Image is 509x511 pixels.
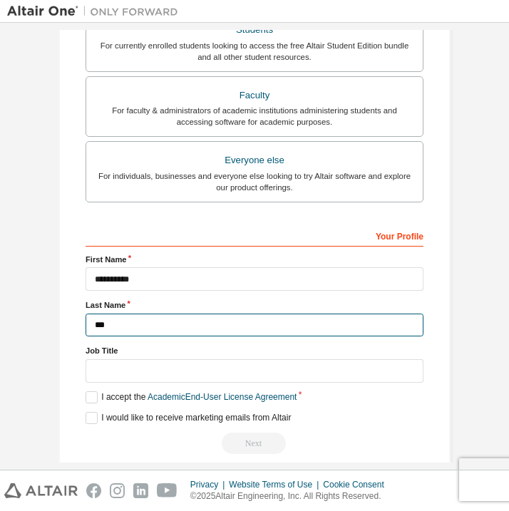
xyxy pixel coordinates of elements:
div: Website Terms of Use [229,479,323,490]
div: Students [95,20,414,40]
label: First Name [86,254,423,265]
div: For individuals, businesses and everyone else looking to try Altair software and explore our prod... [95,170,414,193]
div: Everyone else [95,150,414,170]
label: Job Title [86,345,423,356]
img: facebook.svg [86,483,101,498]
div: Read and acccept EULA to continue [86,433,423,454]
a: Academic End-User License Agreement [148,392,297,402]
div: Faculty [95,86,414,105]
img: Altair One [7,4,185,19]
div: For faculty & administrators of academic institutions administering students and accessing softwa... [95,105,414,128]
div: Privacy [190,479,229,490]
label: I accept the [86,391,297,403]
img: instagram.svg [110,483,125,498]
img: linkedin.svg [133,483,148,498]
div: Your Profile [86,224,423,247]
div: For currently enrolled students looking to access the free Altair Student Edition bundle and all ... [95,40,414,63]
p: © 2025 Altair Engineering, Inc. All Rights Reserved. [190,490,393,502]
img: altair_logo.svg [4,483,78,498]
label: I would like to receive marketing emails from Altair [86,412,291,424]
div: Cookie Consent [323,479,392,490]
label: Last Name [86,299,423,311]
img: youtube.svg [157,483,178,498]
